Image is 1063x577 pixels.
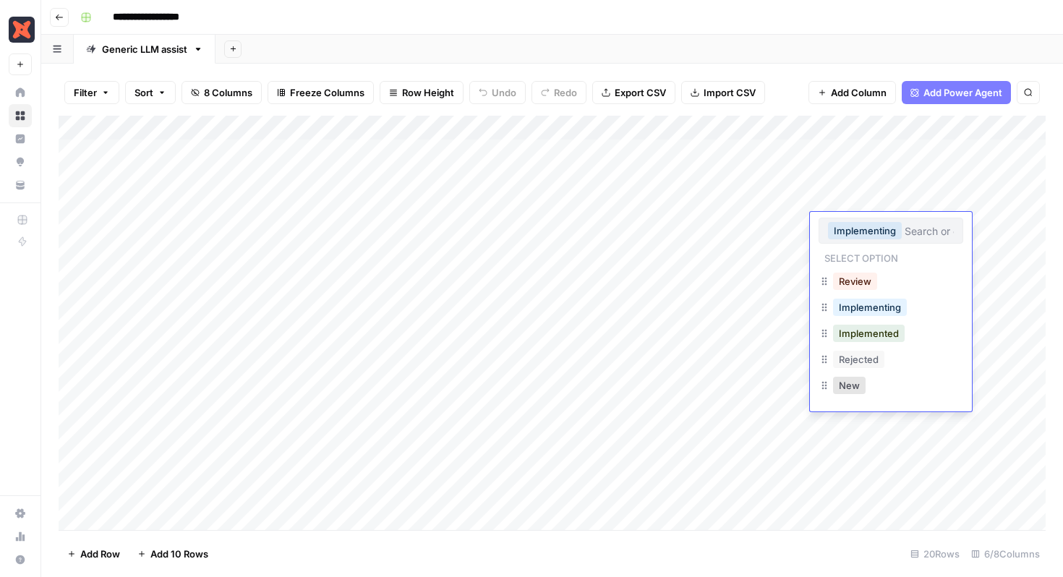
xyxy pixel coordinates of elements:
[125,81,176,104] button: Sort
[9,548,32,571] button: Help + Support
[681,81,765,104] button: Import CSV
[923,85,1002,100] span: Add Power Agent
[965,542,1046,565] div: 6/8 Columns
[819,374,963,400] div: New
[531,81,586,104] button: Redo
[492,85,516,100] span: Undo
[833,351,884,368] button: Rejected
[9,150,32,174] a: Opportunities
[80,547,120,561] span: Add Row
[905,224,954,237] input: Search or create
[819,348,963,374] div: Rejected
[9,174,32,197] a: Your Data
[9,81,32,104] a: Home
[129,542,217,565] button: Add 10 Rows
[64,81,119,104] button: Filter
[554,85,577,100] span: Redo
[704,85,756,100] span: Import CSV
[831,85,887,100] span: Add Column
[59,542,129,565] button: Add Row
[808,81,896,104] button: Add Column
[592,81,675,104] button: Export CSV
[905,542,965,565] div: 20 Rows
[182,81,262,104] button: 8 Columns
[833,377,866,394] button: New
[290,85,364,100] span: Freeze Columns
[135,85,153,100] span: Sort
[833,299,907,316] button: Implementing
[102,42,187,56] div: Generic LLM assist
[9,502,32,525] a: Settings
[9,525,32,548] a: Usage
[74,35,215,64] a: Generic LLM assist
[150,547,208,561] span: Add 10 Rows
[469,81,526,104] button: Undo
[819,248,904,265] p: Select option
[402,85,454,100] span: Row Height
[819,296,963,322] div: Implementing
[9,17,35,43] img: Marketing - dbt Labs Logo
[204,85,252,100] span: 8 Columns
[74,85,97,100] span: Filter
[9,127,32,150] a: Insights
[9,12,32,48] button: Workspace: Marketing - dbt Labs
[819,322,963,348] div: Implemented
[615,85,666,100] span: Export CSV
[902,81,1011,104] button: Add Power Agent
[9,104,32,127] a: Browse
[819,270,963,296] div: Review
[833,325,905,342] button: Implemented
[268,81,374,104] button: Freeze Columns
[833,273,877,290] button: Review
[380,81,464,104] button: Row Height
[828,222,902,239] button: Implementing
